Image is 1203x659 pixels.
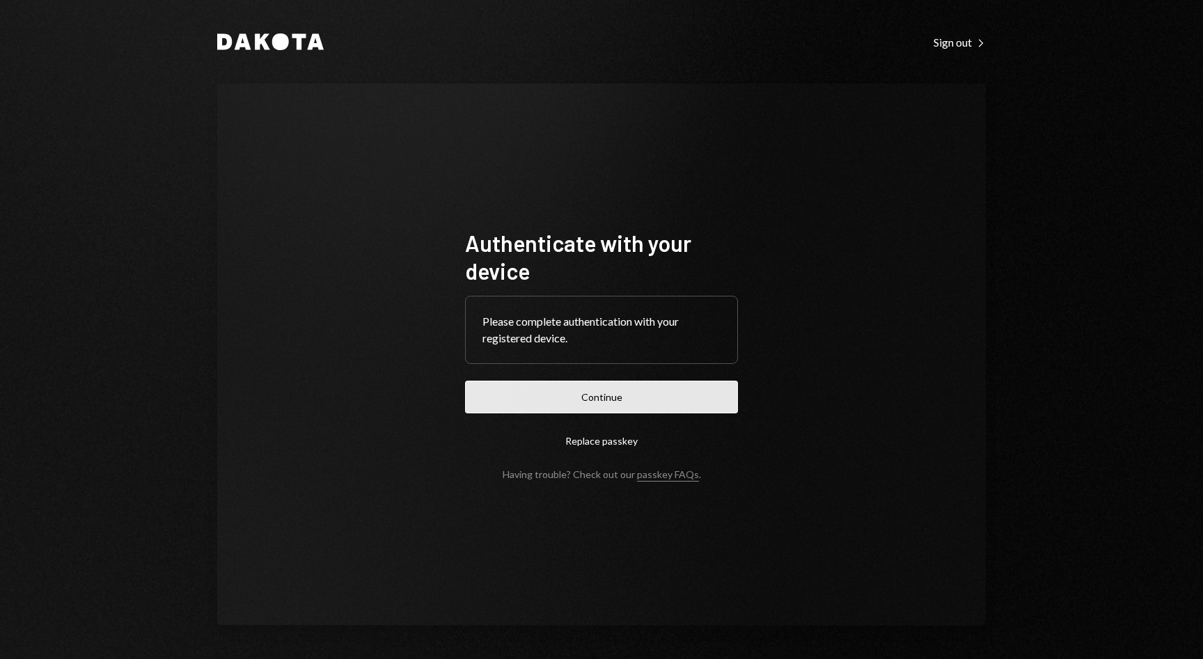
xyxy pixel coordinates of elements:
[482,313,721,347] div: Please complete authentication with your registered device.
[465,424,738,457] button: Replace passkey
[934,34,986,49] a: Sign out
[465,229,738,285] h1: Authenticate with your device
[503,468,701,480] div: Having trouble? Check out our .
[637,468,699,482] a: passkey FAQs
[465,381,738,413] button: Continue
[934,35,986,49] div: Sign out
